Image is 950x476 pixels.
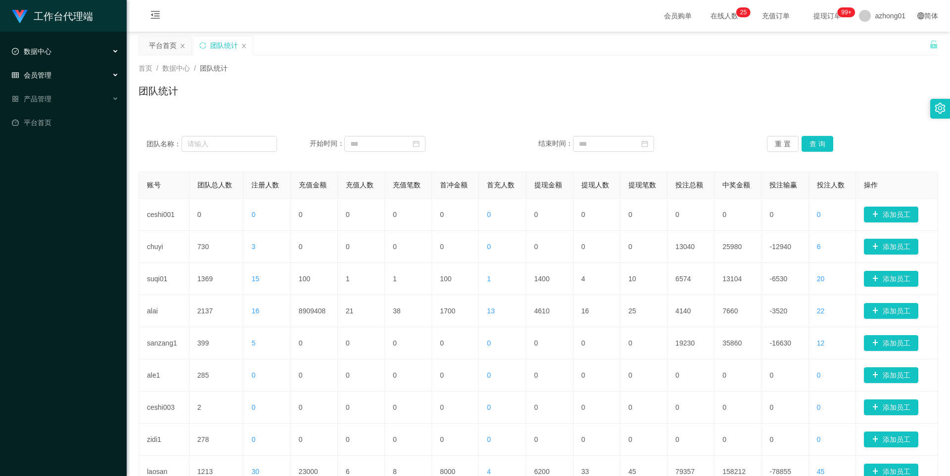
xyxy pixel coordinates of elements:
td: 730 [190,231,244,263]
span: 充值笔数 [393,181,421,189]
button: 图标: plus添加员工 [864,432,918,447]
td: 13104 [714,263,761,295]
td: 25 [620,295,667,327]
span: 4 [487,468,491,476]
td: 0 [761,424,808,456]
td: 0 [620,391,667,424]
td: sanzang1 [139,327,190,359]
td: 0 [714,391,761,424]
td: 0 [526,231,573,263]
span: 团队统计 [200,64,228,72]
td: 285 [190,359,244,391]
span: 中奖金额 [722,181,750,189]
td: 25980 [714,231,761,263]
span: 注册人数 [251,181,279,189]
td: 0 [432,359,479,391]
button: 图标: plus添加员工 [864,367,918,383]
span: 投注输赢 [769,181,797,189]
span: 13 [487,307,495,315]
td: 0 [573,359,620,391]
td: 0 [761,359,808,391]
td: 0 [385,327,432,359]
i: 图标: sync [199,42,206,49]
a: 工作台代理端 [12,12,93,20]
td: 38 [385,295,432,327]
td: 0 [190,199,244,231]
td: 0 [432,199,479,231]
i: 图标: calendar [641,140,648,147]
sup: 25 [736,7,751,17]
td: 1 [338,263,385,295]
i: 图标: global [917,12,924,19]
td: -6530 [761,263,808,295]
td: 2 [190,391,244,424]
td: 0 [667,359,714,391]
i: 图标: menu-fold [139,0,172,32]
td: 0 [620,424,667,456]
span: 12 [817,339,825,347]
td: 6574 [667,263,714,295]
td: 0 [291,327,338,359]
td: 0 [573,231,620,263]
td: 8909408 [291,295,338,327]
button: 图标: plus添加员工 [864,239,918,255]
span: 15 [251,275,259,283]
td: 19230 [667,327,714,359]
td: 0 [432,424,479,456]
td: 0 [432,391,479,424]
span: 提现人数 [581,181,609,189]
span: 提现笔数 [628,181,656,189]
td: 1 [385,263,432,295]
td: 0 [338,231,385,263]
td: 0 [714,199,761,231]
span: 在线人数 [706,12,743,19]
span: 0 [251,371,255,379]
span: 0 [487,243,491,251]
td: 0 [526,199,573,231]
span: 投注人数 [817,181,845,189]
td: 21 [338,295,385,327]
td: 0 [291,359,338,391]
td: 0 [667,199,714,231]
td: 0 [714,424,761,456]
td: -16630 [761,327,808,359]
td: 0 [385,359,432,391]
span: 首页 [139,64,152,72]
td: 278 [190,424,244,456]
sup: 1012 [837,7,855,17]
a: 图标: dashboard平台首页 [12,113,119,132]
span: 0 [817,403,821,411]
td: 0 [667,391,714,424]
td: 0 [526,424,573,456]
td: 0 [573,424,620,456]
span: 45 [817,468,825,476]
td: 1369 [190,263,244,295]
p: 2 [740,7,744,17]
td: 16 [573,295,620,327]
td: 0 [291,391,338,424]
td: 0 [761,391,808,424]
span: 充值金额 [299,181,327,189]
span: 团队总人数 [197,181,232,189]
span: 5 [251,339,255,347]
td: 2137 [190,295,244,327]
td: 0 [432,231,479,263]
span: 0 [251,435,255,443]
td: 0 [291,424,338,456]
td: 4 [573,263,620,295]
td: 0 [526,359,573,391]
td: -3520 [761,295,808,327]
span: 充值人数 [346,181,374,189]
button: 图标: plus添加员工 [864,207,918,222]
td: 13040 [667,231,714,263]
span: 16 [251,307,259,315]
span: 0 [251,211,255,218]
td: 0 [385,424,432,456]
span: 账号 [147,181,161,189]
span: 0 [487,371,491,379]
td: 35860 [714,327,761,359]
td: 0 [526,391,573,424]
button: 图标: plus添加员工 [864,335,918,351]
i: 图标: unlock [929,40,938,49]
span: 结束时间： [538,139,573,147]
